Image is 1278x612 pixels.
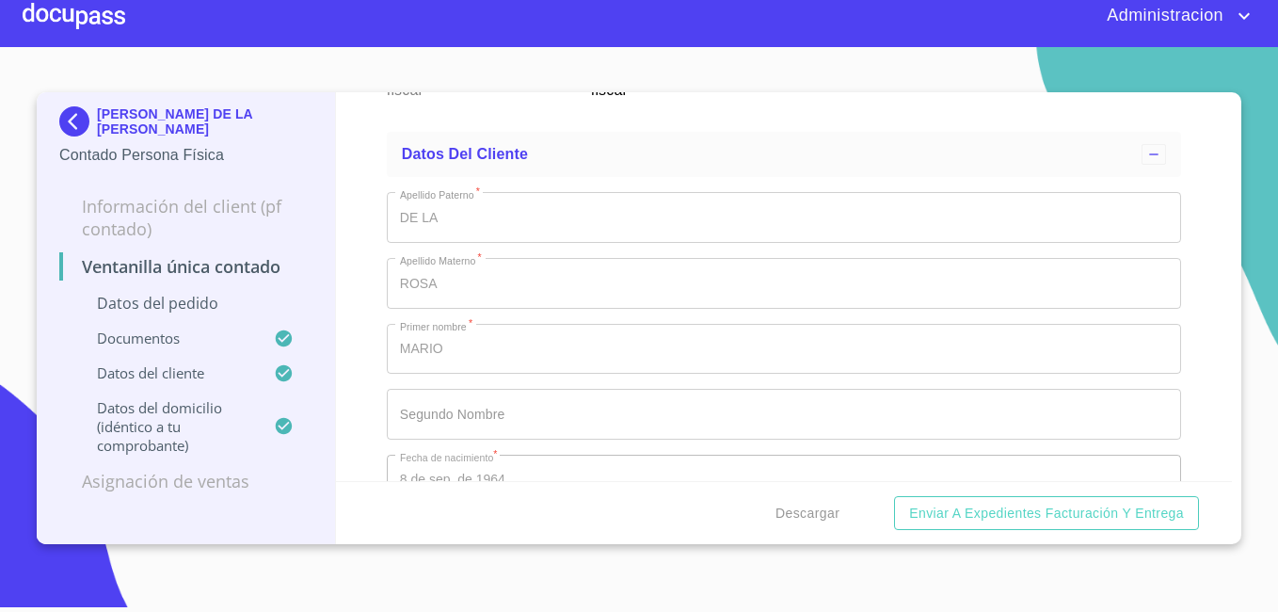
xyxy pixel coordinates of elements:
[59,255,312,278] p: Ventanilla única contado
[59,106,312,144] div: [PERSON_NAME] DE LA [PERSON_NAME]
[909,502,1184,525] span: Enviar a Expedientes Facturación y Entrega
[59,144,312,167] p: Contado Persona Física
[59,106,97,137] img: Docupass spot blue
[894,496,1199,531] button: Enviar a Expedientes Facturación y Entrega
[59,293,312,314] p: Datos del pedido
[402,146,528,162] span: Datos del cliente
[97,106,312,137] p: [PERSON_NAME] DE LA [PERSON_NAME]
[59,363,274,382] p: Datos del cliente
[387,132,1181,177] div: Datos del cliente
[59,398,274,455] p: Datos del domicilio (idéntico a tu comprobante)
[768,496,847,531] button: Descargar
[1093,1,1255,31] button: account of current user
[1093,1,1233,31] span: Administracion
[59,329,274,347] p: Documentos
[775,502,839,525] span: Descargar
[59,470,312,492] p: Asignación de Ventas
[59,195,312,240] p: Información del Client (PF contado)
